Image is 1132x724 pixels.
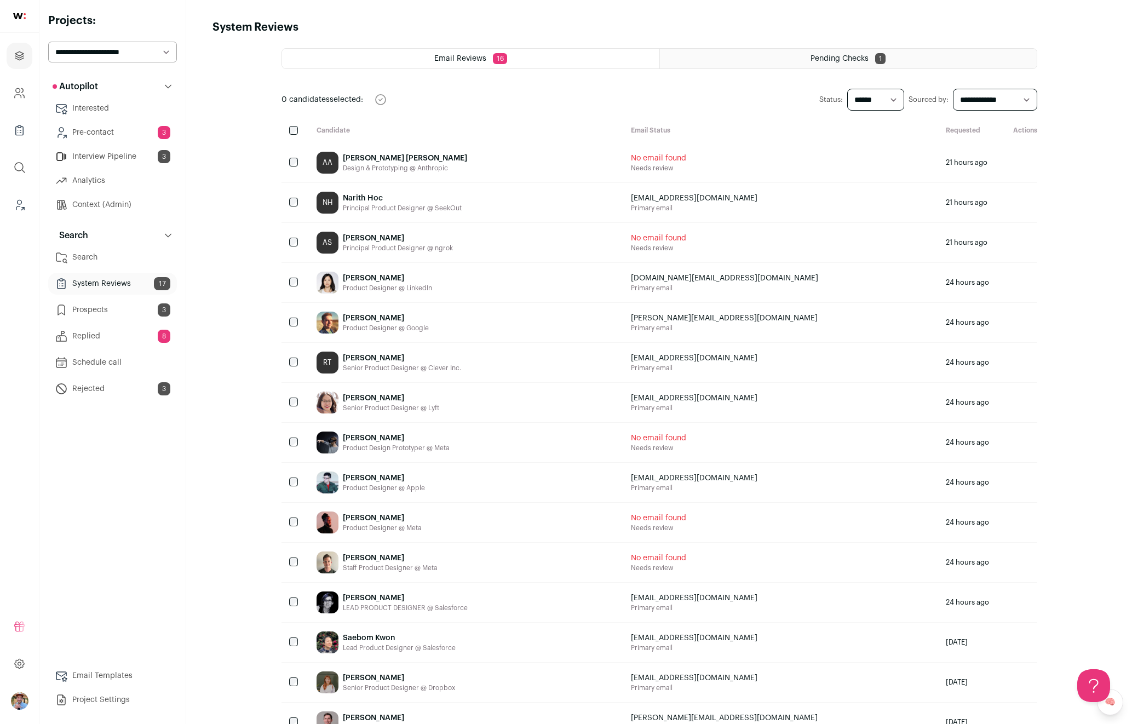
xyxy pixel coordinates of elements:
[631,643,757,652] span: Primary email
[158,150,170,163] span: 3
[317,272,338,294] img: 9f3a5a41a26421505f91474df49c116450bc3feaf10102b1ac4d23b83f8e7df3.jpg
[946,198,987,207] span: 21 hours ago
[343,673,455,683] div: [PERSON_NAME]
[622,126,937,136] div: Email Status
[7,80,32,106] a: Company and ATS Settings
[343,233,453,244] div: [PERSON_NAME]
[317,312,338,334] img: c8b73ecc246d0730de26f7a5339d2684fc61d1c1785751753b29dd01311f0608.jpg
[53,229,88,242] p: Search
[343,473,425,484] div: [PERSON_NAME]
[154,277,170,290] span: 17
[281,94,363,105] span: selected:
[11,692,28,710] img: 7975094-medium_jpg
[48,352,177,374] a: Schedule call
[631,604,757,612] span: Primary email
[631,153,686,164] span: No email found
[343,593,468,604] div: [PERSON_NAME]
[946,318,989,327] span: 24 hours ago
[1077,669,1110,702] iframe: Help Scout Beacon - Open
[308,126,623,136] div: Candidate
[631,553,686,564] span: No email found
[631,284,818,292] span: Primary email
[1097,689,1123,715] a: 🧠
[317,352,338,374] div: RT
[631,244,686,252] span: Needs review
[317,551,338,573] img: 64982b33d84fcedcd42922d96e695bda51f730e882d4dd1379ec2795b1d09676.jpg
[946,518,989,527] span: 24 hours ago
[158,303,170,317] span: 3
[317,192,338,214] div: NH
[48,194,177,216] a: Context (Admin)
[317,591,338,613] img: 231a91dcb56ae7eef546ee26ee418a269b10c3d6c321ed60d358a69b5e35d368.jpg
[631,273,818,284] span: [DOMAIN_NAME][EMAIL_ADDRESS][DOMAIN_NAME]
[343,633,456,643] div: Saebom Kwon
[317,671,338,693] img: 4bfbb382004cb03c0be8d89c3f7c132551f5a64ff4ec909ff0411b9896759d8f.jpg
[343,404,439,412] div: Senior Product Designer @ Lyft
[875,53,886,64] span: 1
[946,638,968,647] span: [DATE]
[48,13,177,28] h2: Projects:
[7,117,32,143] a: Company Lists
[946,478,989,487] span: 24 hours ago
[48,299,177,321] a: Prospects3
[631,353,757,364] span: [EMAIL_ADDRESS][DOMAIN_NAME]
[631,633,757,643] span: [EMAIL_ADDRESS][DOMAIN_NAME]
[631,712,818,723] span: [PERSON_NAME][EMAIL_ADDRESS][DOMAIN_NAME]
[998,126,1037,136] div: Actions
[631,444,686,452] span: Needs review
[631,404,757,412] span: Primary email
[631,683,757,692] span: Primary email
[317,232,338,254] div: AS
[343,564,437,572] div: Staff Product Designer @ Meta
[631,193,757,204] span: [EMAIL_ADDRESS][DOMAIN_NAME]
[7,43,32,69] a: Projects
[946,158,987,167] span: 21 hours ago
[343,513,421,524] div: [PERSON_NAME]
[631,364,757,372] span: Primary email
[317,392,338,413] img: 89b674a9d43222e2935d72b0ee6cbdd1d9dc66e4070cd3ac54801a843868d1ea.jpg
[343,643,456,652] div: Lead Product Designer @ Salesforce
[343,313,429,324] div: [PERSON_NAME]
[946,678,968,687] span: [DATE]
[11,692,28,710] button: Open dropdown
[48,97,177,119] a: Interested
[631,524,686,532] span: Needs review
[631,233,686,244] span: No email found
[48,325,177,347] a: Replied8
[317,432,338,453] img: a9b5aca9653b29917c383fef429b5bb188fc8e20b21734c272843552a9a9e39d.jpg
[343,444,449,452] div: Product Design Prototyper @ Meta
[48,122,177,143] a: Pre-contact3
[946,278,989,287] span: 24 hours ago
[343,204,462,212] div: Principal Product Designer @ SeekOut
[158,126,170,139] span: 3
[631,564,686,572] span: Needs review
[343,553,437,564] div: [PERSON_NAME]
[317,472,338,493] img: c49f8fffe569e6939608bbce4d96ec915aa375df80e86a3db4916efc58cfe22e.jpg
[946,438,989,447] span: 24 hours ago
[48,146,177,168] a: Interview Pipeline3
[631,393,757,404] span: [EMAIL_ADDRESS][DOMAIN_NAME]
[48,170,177,192] a: Analytics
[317,631,338,653] img: 4d10d5962d216f0e4d2b97b7ae244807da6db5e62ac70e7f4c97ec85c82503f0.jpg
[212,20,298,35] h1: System Reviews
[343,284,432,292] div: Product Designer @ LinkedIn
[48,273,177,295] a: System Reviews17
[343,484,425,492] div: Product Designer @ Apple
[937,126,998,136] div: Requested
[13,13,26,19] img: wellfound-shorthand-0d5821cbd27db2630d0214b213865d53afaa358527fdda9d0ea32b1df1b89c2c.svg
[343,273,432,284] div: [PERSON_NAME]
[48,665,177,687] a: Email Templates
[48,378,177,400] a: Rejected3
[343,164,467,173] div: Design & Prototyping @ Anthropic
[946,398,989,407] span: 24 hours ago
[909,95,949,104] label: Sourced by:
[493,53,507,64] span: 16
[631,313,818,324] span: [PERSON_NAME][EMAIL_ADDRESS][DOMAIN_NAME]
[48,689,177,711] a: Project Settings
[660,49,1037,68] a: Pending Checks 1
[343,393,439,404] div: [PERSON_NAME]
[343,433,449,444] div: [PERSON_NAME]
[946,238,987,247] span: 21 hours ago
[7,192,32,218] a: Leads (Backoffice)
[946,358,989,367] span: 24 hours ago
